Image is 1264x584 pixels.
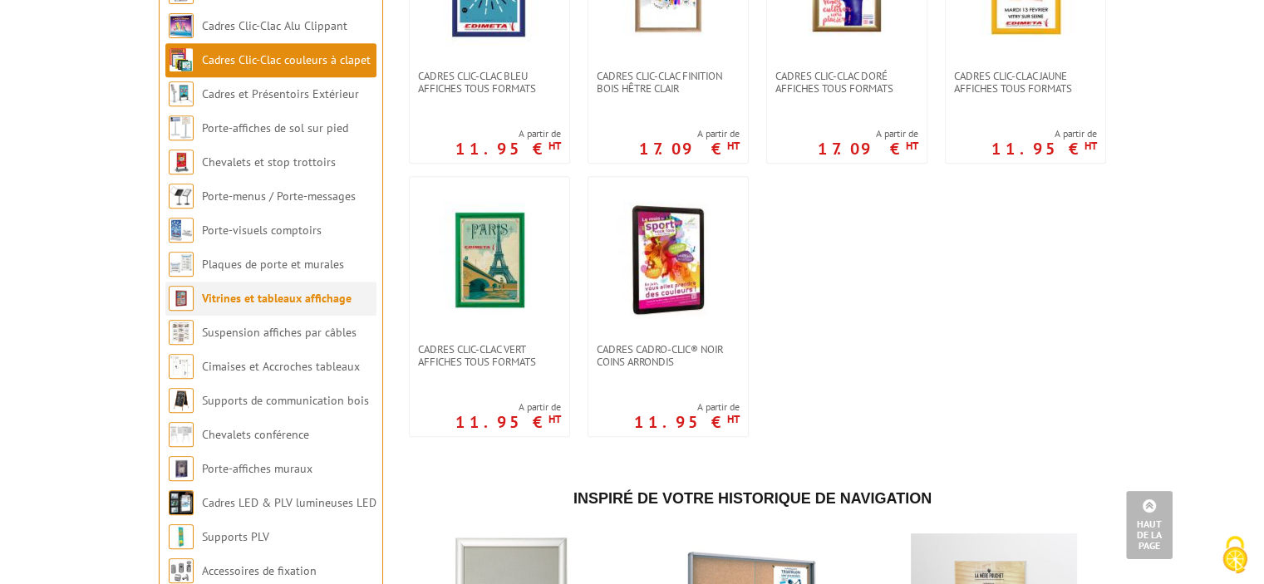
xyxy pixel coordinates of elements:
p: 17.09 € [818,144,918,154]
a: Cadres Cadro-Clic® Noir coins arrondis [588,343,748,368]
img: Porte-menus / Porte-messages [169,184,194,209]
img: Supports PLV [169,524,194,549]
a: Porte-menus / Porte-messages [202,189,356,204]
a: Supports PLV [202,529,269,544]
a: Cadres clic-clac vert affiches tous formats [410,343,569,368]
img: Suspension affiches par câbles [169,320,194,345]
p: 11.95 € [991,144,1097,154]
a: Porte-affiches muraux [202,461,312,476]
sup: HT [727,412,740,426]
span: A partir de [634,400,740,414]
img: Porte-visuels comptoirs [169,218,194,243]
img: Porte-affiches de sol sur pied [169,115,194,140]
sup: HT [548,139,561,153]
img: Accessoires de fixation [169,558,194,583]
a: Cadres clic-clac jaune affiches tous formats [946,70,1105,95]
a: Cadres clic-clac bleu affiches tous formats [410,70,569,95]
sup: HT [1084,139,1097,153]
sup: HT [906,139,918,153]
p: 17.09 € [639,144,740,154]
img: Chevalets et stop trottoirs [169,150,194,174]
img: Chevalets conférence [169,422,194,447]
img: Supports de communication bois [169,388,194,413]
img: Vitrines et tableaux affichage [169,286,194,311]
span: Cadres clic-clac jaune affiches tous formats [954,70,1097,95]
a: Cadres clic-clac doré affiches tous formats [767,70,927,95]
img: Cadres LED & PLV lumineuses LED [169,490,194,515]
span: A partir de [455,400,561,414]
a: Chevalets conférence [202,427,309,442]
img: Cadres Cadro-Clic® Noir coins arrondis [610,202,726,318]
a: Porte-visuels comptoirs [202,223,322,238]
a: Porte-affiches de sol sur pied [202,120,348,135]
p: 11.95 € [455,144,561,154]
img: Cadres Clic-Clac couleurs à clapet [169,47,194,72]
span: A partir de [639,127,740,140]
sup: HT [548,412,561,426]
img: Cimaises et Accroches tableaux [169,354,194,379]
a: Plaques de porte et murales [202,257,344,272]
a: Cadres clic-clac finition Bois Hêtre clair [588,70,748,95]
span: Cadres clic-clac bleu affiches tous formats [418,70,561,95]
img: Cookies (fenêtre modale) [1214,534,1256,576]
span: Cadres clic-clac doré affiches tous formats [775,70,918,95]
img: Plaques de porte et murales [169,252,194,277]
span: Cadres Cadro-Clic® Noir coins arrondis [597,343,740,368]
span: A partir de [455,127,561,140]
span: Inspiré de votre historique de navigation [573,490,932,507]
img: Cadres clic-clac vert affiches tous formats [431,202,548,318]
a: Cimaises et Accroches tableaux [202,359,360,374]
a: Vitrines et tableaux affichage [202,291,352,306]
a: Cadres et Présentoirs Extérieur [202,86,359,101]
a: Supports de communication bois [202,393,369,408]
a: Suspension affiches par câbles [202,325,357,340]
img: Cadres Clic-Clac Alu Clippant [169,13,194,38]
a: Cadres Clic-Clac Alu Clippant [202,18,347,33]
p: 11.95 € [455,417,561,427]
a: Cadres LED & PLV lumineuses LED [202,495,376,510]
span: Cadres clic-clac finition Bois Hêtre clair [597,70,740,95]
p: 11.95 € [634,417,740,427]
span: A partir de [818,127,918,140]
sup: HT [727,139,740,153]
a: Chevalets et stop trottoirs [202,155,336,169]
a: Cadres Clic-Clac couleurs à clapet [202,52,371,67]
span: Cadres clic-clac vert affiches tous formats [418,343,561,368]
a: Haut de la page [1126,491,1173,559]
img: Porte-affiches muraux [169,456,194,481]
img: Cadres et Présentoirs Extérieur [169,81,194,106]
a: Accessoires de fixation [202,563,317,578]
button: Cookies (fenêtre modale) [1206,528,1264,584]
span: A partir de [991,127,1097,140]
